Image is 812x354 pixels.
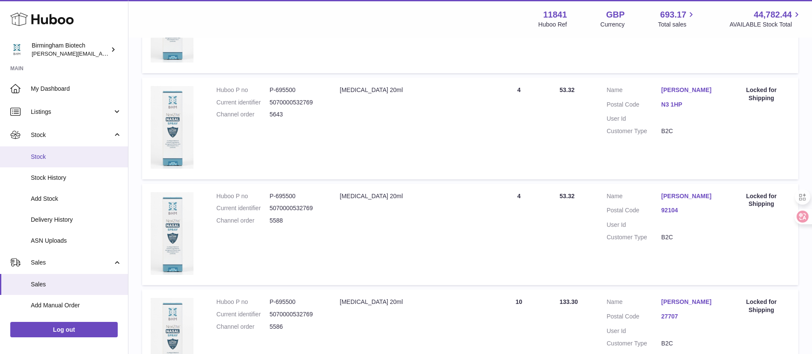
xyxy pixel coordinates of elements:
dt: Channel order [217,217,270,225]
span: Total sales [658,21,696,29]
strong: GBP [606,9,625,21]
a: Log out [10,322,118,337]
dt: Channel order [217,323,270,331]
dt: Current identifier [217,204,270,212]
dt: Current identifier [217,310,270,318]
span: ASN Uploads [31,237,122,245]
span: Add Stock [31,195,122,203]
span: [PERSON_NAME][EMAIL_ADDRESS][DOMAIN_NAME] [32,50,172,57]
dt: Name [607,192,661,202]
span: Stock [31,153,122,161]
div: Locked for Shipping [733,298,790,314]
dd: B2C [661,127,716,135]
td: 4 [487,77,551,179]
dd: P-695500 [270,192,323,200]
dd: 5588 [270,217,323,225]
dt: Huboo P no [217,298,270,306]
a: 27707 [661,312,716,321]
div: [MEDICAL_DATA] 20ml [340,192,479,200]
dt: User Id [607,327,661,335]
span: 693.17 [660,9,686,21]
a: [PERSON_NAME] [661,192,716,200]
dd: 5070000532769 [270,204,323,212]
div: Currency [601,21,625,29]
dd: B2C [661,339,716,348]
a: 92104 [661,206,716,214]
dt: Channel order [217,110,270,119]
div: Birmingham Biotech [32,42,109,58]
span: Sales [31,280,122,289]
dt: Huboo P no [217,86,270,94]
span: Sales [31,259,113,267]
span: Listings [31,108,113,116]
dt: Postal Code [607,206,661,217]
a: [PERSON_NAME] [661,86,716,94]
span: Add Manual Order [31,301,122,309]
a: 44,782.44 AVAILABLE Stock Total [729,9,802,29]
dd: 5586 [270,323,323,331]
dt: User Id [607,221,661,229]
dd: P-695500 [270,298,323,306]
dt: Current identifier [217,98,270,107]
span: 53.32 [559,193,574,199]
dt: Customer Type [607,233,661,241]
dt: Name [607,298,661,308]
span: Stock History [31,174,122,182]
span: 44,782.44 [754,9,792,21]
span: AVAILABLE Stock Total [729,21,802,29]
span: 133.30 [559,298,578,305]
span: My Dashboard [31,85,122,93]
a: N3 1HP [661,101,716,109]
span: 53.32 [559,86,574,93]
div: Locked for Shipping [733,86,790,102]
dt: Huboo P no [217,192,270,200]
dt: Customer Type [607,339,661,348]
a: 693.17 Total sales [658,9,696,29]
div: Huboo Ref [538,21,567,29]
div: Locked for Shipping [733,192,790,208]
dt: Name [607,86,661,96]
img: 118411674289226.jpeg [151,86,193,169]
strong: 11841 [543,9,567,21]
div: [MEDICAL_DATA] 20ml [340,298,479,306]
dd: 5070000532769 [270,310,323,318]
dt: Postal Code [607,101,661,111]
dd: P-695500 [270,86,323,94]
img: m.hsu@birminghambiotech.co.uk [10,43,23,56]
dt: User Id [607,115,661,123]
div: [MEDICAL_DATA] 20ml [340,86,479,94]
td: 4 [487,184,551,286]
img: 118411674289226.jpeg [151,192,193,275]
dd: 5070000532769 [270,98,323,107]
dt: Customer Type [607,127,661,135]
a: [PERSON_NAME] [661,298,716,306]
dd: 5643 [270,110,323,119]
dd: B2C [661,233,716,241]
span: Delivery History [31,216,122,224]
span: Stock [31,131,113,139]
dt: Postal Code [607,312,661,323]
